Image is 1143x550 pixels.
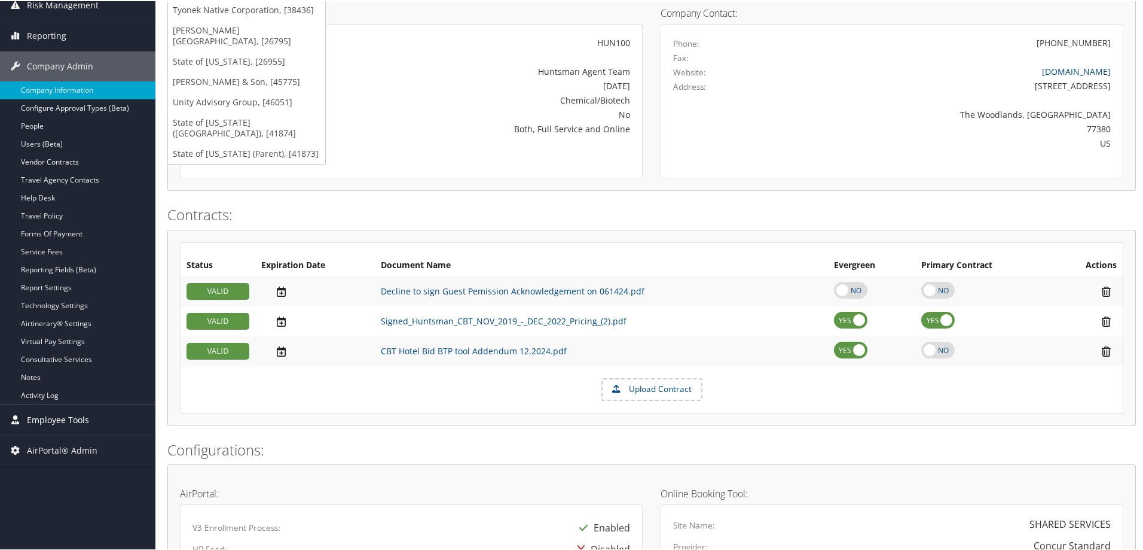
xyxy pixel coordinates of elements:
div: SHARED SERVICES [1029,516,1111,530]
div: No [344,107,630,120]
a: CBT Hotel Bid BTP tool Addendum 12.2024.pdf [381,344,567,355]
label: Fax: [673,51,689,63]
div: Add/Edit Date [261,314,369,327]
h4: Online Booking Tool: [661,488,1123,497]
h2: Contracts: [167,203,1136,224]
a: State of [US_STATE] ([GEOGRAPHIC_DATA]), [41874] [168,111,325,142]
a: Decline to sign Guest Pemission Acknowledgement on 061424.pdf [381,284,644,296]
div: VALID [187,282,249,299]
div: 77380 [787,121,1111,134]
div: [DATE] [344,78,630,91]
a: Unity Advisory Group, [46051] [168,91,325,111]
div: Add/Edit Date [261,284,369,297]
a: Signed_Huntsman_CBT_NOV_2019_-_DEC_2022_Pricing_(2).pdf [381,314,626,326]
th: Status [181,254,255,275]
span: Company Admin [27,50,93,80]
i: Remove Contract [1096,314,1117,327]
span: Employee Tools [27,404,89,434]
a: State of [US_STATE] (Parent), [41873] [168,142,325,163]
div: Add/Edit Date [261,344,369,357]
div: Chemical/Biotech [344,93,630,105]
div: VALID [187,312,249,329]
th: Primary Contract [915,254,1052,275]
div: The Woodlands, [GEOGRAPHIC_DATA] [787,107,1111,120]
h4: Account Details: [180,7,643,17]
span: AirPortal® Admin [27,434,97,464]
div: VALID [187,342,249,358]
div: [STREET_ADDRESS] [787,78,1111,91]
th: Expiration Date [255,254,375,275]
th: Actions [1052,254,1123,275]
label: Website: [673,65,706,77]
div: [PHONE_NUMBER] [1037,35,1111,48]
th: Evergreen [828,254,915,275]
h4: AirPortal: [180,488,643,497]
a: State of [US_STATE], [26955] [168,50,325,71]
h2: Configurations: [167,439,1136,459]
div: HUN100 [344,35,630,48]
label: Phone: [673,37,699,48]
div: Huntsman Agent Team [344,64,630,77]
label: Upload Contract [603,378,701,399]
h4: Company Contact: [661,7,1123,17]
span: Reporting [27,20,66,50]
div: Enabled [573,516,630,537]
i: Remove Contract [1096,344,1117,357]
a: [PERSON_NAME] & Son, [45775] [168,71,325,91]
label: Address: [673,80,706,92]
th: Document Name [375,254,828,275]
a: [PERSON_NAME][GEOGRAPHIC_DATA], [26795] [168,19,325,50]
i: Remove Contract [1096,284,1117,297]
div: Both, Full Service and Online [344,121,630,134]
label: V3 Enrollment Process: [192,521,280,533]
a: [DOMAIN_NAME] [1042,65,1111,76]
label: Site Name: [673,518,715,530]
div: US [787,136,1111,148]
